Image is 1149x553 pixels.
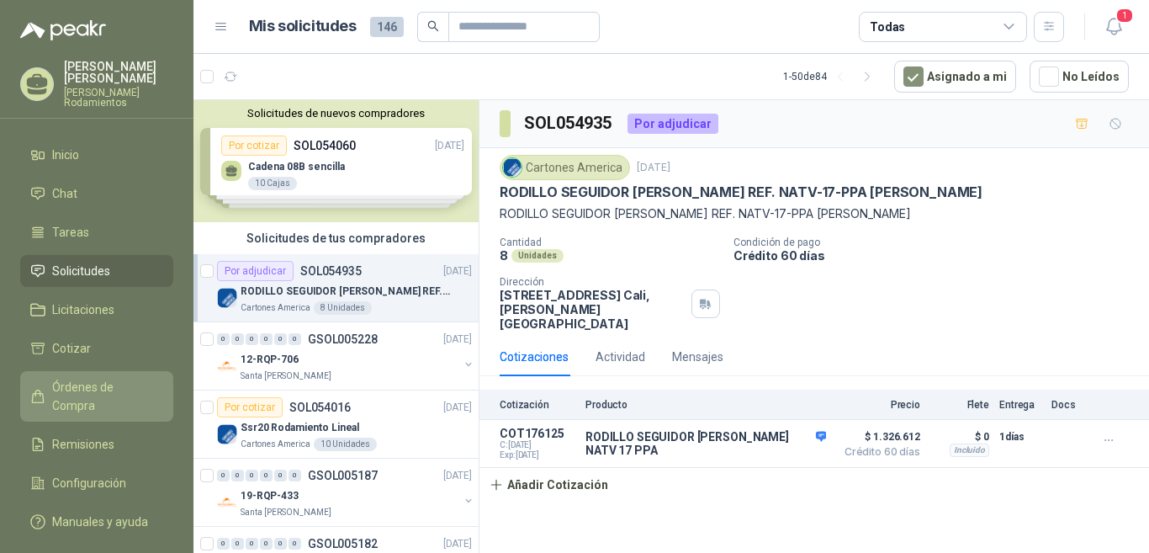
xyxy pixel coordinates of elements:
span: Solicitudes [52,262,110,280]
div: 0 [217,470,230,481]
p: GSOL005182 [308,538,378,550]
p: COT176125 [500,427,575,440]
div: Por cotizar [217,397,283,417]
a: Por cotizarSOL054016[DATE] Company LogoSsr20 Rodamiento LinealCartones America10 Unidades [193,391,479,459]
div: 0 [260,470,273,481]
div: 0 [274,333,287,345]
p: [DATE] [443,468,472,484]
span: $ 1.326.612 [836,427,920,447]
a: Cotizar [20,332,173,364]
a: Solicitudes [20,255,173,287]
div: 0 [260,538,273,550]
span: search [427,20,439,32]
p: GSOL005187 [308,470,378,481]
h1: Mis solicitudes [249,14,357,39]
p: Entrega [999,399,1041,411]
p: [DATE] [443,263,472,279]
p: [DATE] [443,400,472,416]
img: Company Logo [217,424,237,444]
span: Remisiones [52,435,114,454]
div: 1 - 50 de 84 [783,63,881,90]
span: Configuración [52,474,126,492]
div: 0 [274,470,287,481]
span: Licitaciones [52,300,114,319]
p: RODILLO SEGUIDOR [PERSON_NAME] REF. NATV-17-PPA [PERSON_NAME] [241,284,450,300]
div: Actividad [596,348,645,366]
span: Tareas [52,223,89,242]
a: Inicio [20,139,173,171]
p: Producto [585,399,826,411]
p: Ssr20 Rodamiento Lineal [241,420,359,436]
a: 0 0 0 0 0 0 GSOL005228[DATE] Company Logo12-RQP-706Santa [PERSON_NAME] [217,329,475,383]
a: Por adjudicarSOL054935[DATE] Company LogoRODILLO SEGUIDOR [PERSON_NAME] REF. NATV-17-PPA [PERSON_... [193,254,479,322]
p: RODILLO SEGUIDOR [PERSON_NAME] NATV 17 PPA [585,430,826,457]
span: Inicio [52,146,79,164]
div: 0 [246,470,258,481]
span: 1 [1115,8,1134,24]
p: 19-RQP-433 [241,488,299,504]
p: [DATE] [443,536,472,552]
div: Todas [870,18,905,36]
a: Licitaciones [20,294,173,326]
p: Dirección [500,276,685,288]
a: Manuales y ayuda [20,506,173,538]
p: Santa [PERSON_NAME] [241,506,331,519]
div: 0 [231,470,244,481]
a: Órdenes de Compra [20,371,173,422]
button: No Leídos [1030,61,1129,93]
p: Cartones America [241,438,310,451]
div: Cotizaciones [500,348,569,366]
div: Solicitudes de tus compradores [193,222,479,254]
button: Añadir Cotización [479,468,617,502]
span: Manuales y ayuda [52,513,148,531]
a: Chat [20,178,173,210]
p: [DATE] [637,160,670,176]
p: Condición de pago [733,237,1142,248]
div: Solicitudes de nuevos compradoresPor cotizarSOL054060[DATE] Cadena 08B sencilla10 CajasPor cotiza... [193,100,479,222]
div: Cartones America [500,155,630,180]
div: 0 [217,538,230,550]
p: Flete [930,399,989,411]
p: [DATE] [443,332,472,348]
div: 0 [260,333,273,345]
p: Santa [PERSON_NAME] [241,370,331,383]
p: RODILLO SEGUIDOR [PERSON_NAME] REF. NATV-17-PPA [PERSON_NAME] [500,183,982,201]
p: 8 [500,248,508,263]
p: Cotización [500,399,575,411]
p: Docs [1051,399,1085,411]
span: 146 [370,17,404,37]
p: 1 días [999,427,1041,447]
a: 0 0 0 0 0 0 GSOL005187[DATE] Company Logo19-RQP-433Santa [PERSON_NAME] [217,465,475,519]
p: Cartones America [241,301,310,315]
p: GSOL005228 [308,333,378,345]
p: SOL054016 [289,401,351,413]
p: [PERSON_NAME] [PERSON_NAME] [64,61,173,84]
div: 0 [246,333,258,345]
div: 0 [289,538,301,550]
p: [STREET_ADDRESS] Cali , [PERSON_NAME][GEOGRAPHIC_DATA] [500,288,685,331]
span: Exp: [DATE] [500,450,575,460]
p: [PERSON_NAME] Rodamientos [64,88,173,108]
div: 0 [231,538,244,550]
p: $ 0 [930,427,989,447]
div: 0 [289,470,301,481]
div: Por adjudicar [217,261,294,281]
h3: SOL054935 [524,110,614,136]
div: 0 [246,538,258,550]
a: Configuración [20,467,173,499]
p: Cantidad [500,237,720,248]
img: Company Logo [217,288,237,308]
button: Asignado a mi [894,61,1016,93]
div: 0 [231,333,244,345]
div: 0 [274,538,287,550]
span: C: [DATE] [500,440,575,450]
div: 0 [289,333,301,345]
a: Remisiones [20,428,173,460]
p: 12-RQP-706 [241,352,299,368]
button: Solicitudes de nuevos compradores [200,107,472,120]
div: Incluido [950,444,989,457]
img: Company Logo [503,158,522,177]
div: 10 Unidades [314,438,377,451]
span: Órdenes de Compra [52,378,157,415]
span: Chat [52,184,77,203]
